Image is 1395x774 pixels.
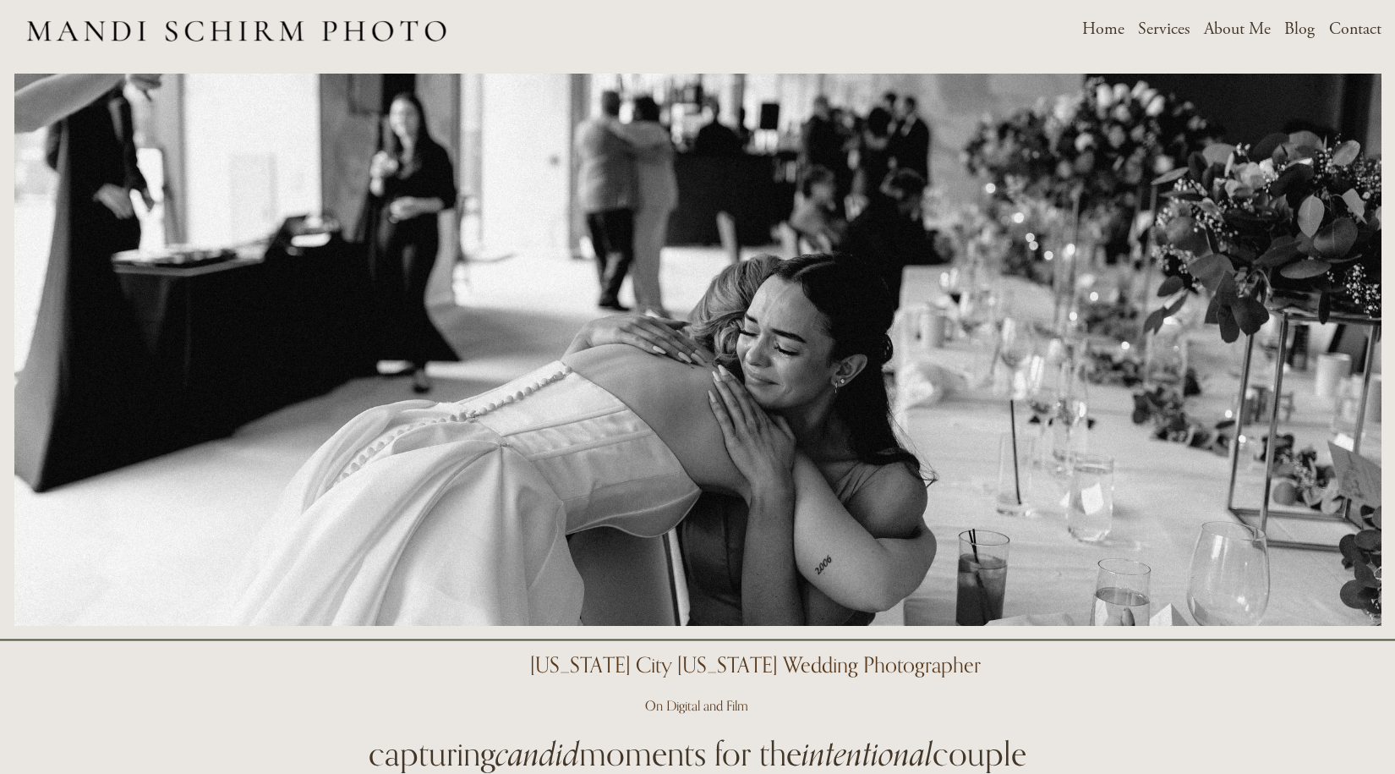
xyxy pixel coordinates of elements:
a: About Me [1204,14,1271,45]
a: Blog [1284,14,1315,45]
h1: [US_STATE] City [US_STATE] Wedding Photographer [530,654,981,675]
h1: On Digital and Film [645,700,748,713]
span: Services [1138,16,1190,43]
a: Home [1082,14,1124,45]
img: K&D-269.jpg [14,74,1381,626]
a: Contact [1329,14,1381,45]
img: Des Moines Wedding Photographer - Mandi Schirm Photo [14,2,459,58]
a: folder dropdown [1138,14,1190,45]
